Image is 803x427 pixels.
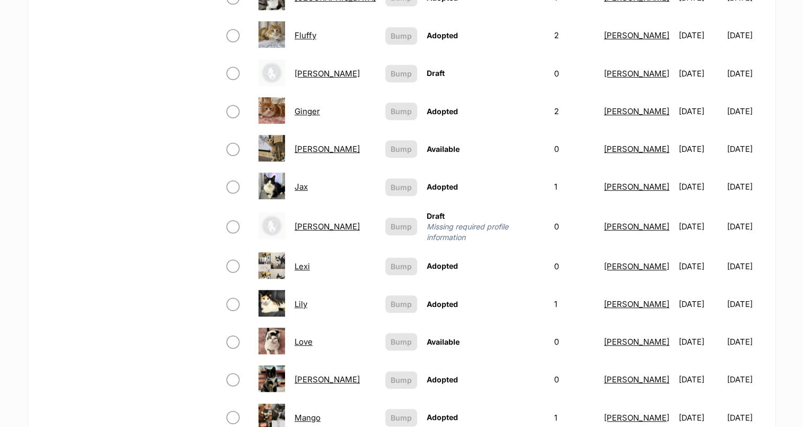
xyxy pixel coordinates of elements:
[391,221,412,232] span: Bump
[675,17,726,54] td: [DATE]
[427,107,458,116] span: Adopted
[385,258,417,275] button: Bump
[604,106,669,116] a: [PERSON_NAME]
[675,361,726,398] td: [DATE]
[427,300,458,309] span: Adopted
[385,333,417,351] button: Bump
[550,248,599,285] td: 0
[391,106,412,117] span: Bump
[550,93,599,130] td: 2
[258,212,285,239] img: Klein
[385,140,417,158] button: Bump
[727,286,763,322] td: [DATE]
[604,182,669,192] a: [PERSON_NAME]
[427,375,458,384] span: Adopted
[675,248,726,285] td: [DATE]
[427,261,458,270] span: Adopted
[550,55,599,92] td: 0
[675,286,726,322] td: [DATE]
[385,409,417,426] button: Bump
[675,131,726,167] td: [DATE]
[604,69,669,79] a: [PERSON_NAME]
[385,65,417,82] button: Bump
[385,178,417,196] button: Bump
[427,221,545,243] span: Missing required profile information
[604,221,669,232] a: [PERSON_NAME]
[427,211,445,220] span: Draft
[391,182,412,193] span: Bump
[675,207,726,247] td: [DATE]
[295,299,307,309] a: Lily
[550,17,599,54] td: 2
[604,30,669,40] a: [PERSON_NAME]
[295,261,310,271] a: Lexi
[295,337,313,347] a: Love
[427,144,460,153] span: Available
[727,93,763,130] td: [DATE]
[727,207,763,247] td: [DATE]
[427,69,445,78] span: Draft
[391,143,412,155] span: Bump
[604,299,669,309] a: [PERSON_NAME]
[727,323,763,360] td: [DATE]
[295,221,360,232] a: [PERSON_NAME]
[427,337,460,346] span: Available
[295,69,360,79] a: [PERSON_NAME]
[727,55,763,92] td: [DATE]
[675,323,726,360] td: [DATE]
[550,361,599,398] td: 0
[385,103,417,120] button: Bump
[295,374,360,385] a: [PERSON_NAME]
[295,106,320,116] a: Ginger
[295,413,321,423] a: Mango
[391,374,412,386] span: Bump
[391,261,412,272] span: Bump
[727,131,763,167] td: [DATE]
[391,298,412,310] span: Bump
[295,182,308,192] a: Jax
[391,412,412,423] span: Bump
[427,182,458,191] span: Adopted
[675,93,726,130] td: [DATE]
[727,248,763,285] td: [DATE]
[727,168,763,205] td: [DATE]
[427,31,458,40] span: Adopted
[295,30,316,40] a: Fluffy
[391,68,412,79] span: Bump
[604,374,669,385] a: [PERSON_NAME]
[550,286,599,322] td: 1
[604,413,669,423] a: [PERSON_NAME]
[391,30,412,41] span: Bump
[550,207,599,247] td: 0
[727,361,763,398] td: [DATE]
[675,168,726,205] td: [DATE]
[295,144,360,154] a: [PERSON_NAME]
[675,55,726,92] td: [DATE]
[604,144,669,154] a: [PERSON_NAME]
[385,295,417,313] button: Bump
[385,371,417,389] button: Bump
[727,17,763,54] td: [DATE]
[550,131,599,167] td: 0
[604,337,669,347] a: [PERSON_NAME]
[550,168,599,205] td: 1
[385,27,417,45] button: Bump
[385,218,417,235] button: Bump
[550,323,599,360] td: 0
[604,261,669,271] a: [PERSON_NAME]
[391,336,412,347] span: Bump
[258,59,285,86] img: Frederick
[427,413,458,422] span: Adopted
